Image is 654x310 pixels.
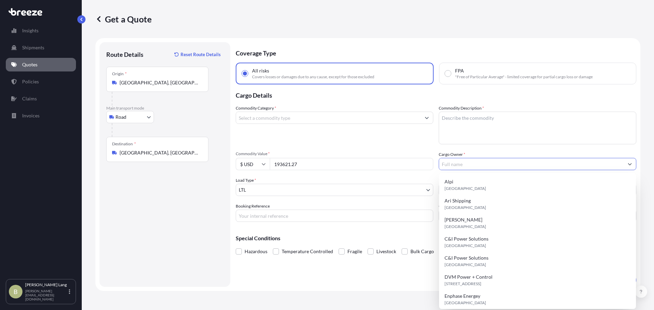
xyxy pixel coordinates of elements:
[95,14,152,25] p: Get a Quote
[624,158,636,170] button: Show suggestions
[439,158,624,170] input: Full name
[445,185,486,192] span: [GEOGRAPHIC_DATA]
[439,177,636,182] span: Freight Cost
[445,216,482,223] span: [PERSON_NAME]
[445,274,493,280] span: DVM Power + Control
[445,255,488,261] span: C&I Power Solutions
[282,246,333,257] span: Temperature Controlled
[245,246,267,257] span: Hazardous
[445,204,486,211] span: [GEOGRAPHIC_DATA]
[445,293,480,299] span: Enphase Energey
[181,51,221,58] p: Reset Route Details
[120,149,200,156] input: Destination
[112,141,136,147] div: Destination
[236,210,433,222] input: Your internal reference
[439,203,463,210] label: Carrier Name
[120,79,200,86] input: Origin
[236,42,636,63] p: Coverage Type
[455,67,464,74] span: FPA
[14,288,18,295] span: B
[106,50,143,59] p: Route Details
[22,78,39,85] p: Policies
[252,74,374,80] span: Covers losses or damages due to any cause, except for those excluded
[239,186,246,193] span: LTL
[445,235,488,242] span: C&I Power Solutions
[445,223,486,230] span: [GEOGRAPHIC_DATA]
[455,74,593,80] span: "Free of Particular Average" - limited coverage for partial cargo loss or damage
[439,105,484,112] label: Commodity Description
[236,105,276,112] label: Commodity Category
[25,282,67,288] p: [PERSON_NAME] Lang
[22,61,37,68] p: Quotes
[376,246,396,257] span: Livestock
[236,151,433,157] span: Commodity Value
[445,280,481,287] span: [STREET_ADDRESS]
[106,105,223,111] p: Main transport mode
[445,178,453,185] span: Alpi
[112,71,127,77] div: Origin
[22,27,38,34] p: Insights
[270,158,433,170] input: Type amount
[445,197,471,204] span: Ari Shipping
[22,112,40,119] p: Invoices
[236,203,270,210] label: Booking Reference
[236,235,636,241] p: Special Conditions
[22,44,44,51] p: Shipments
[445,261,486,268] span: [GEOGRAPHIC_DATA]
[347,246,362,257] span: Fragile
[236,112,421,124] input: Select a commodity type
[439,210,636,222] input: Enter name
[445,299,486,306] span: [GEOGRAPHIC_DATA]
[22,95,37,102] p: Claims
[106,111,154,123] button: Select transport
[439,151,465,158] label: Cargo Owner
[410,246,434,257] span: Bulk Cargo
[421,112,433,124] button: Show suggestions
[115,114,126,120] span: Road
[25,289,67,301] p: [PERSON_NAME][EMAIL_ADDRESS][DOMAIN_NAME]
[252,67,269,74] span: All risks
[236,84,636,105] p: Cargo Details
[445,242,486,249] span: [GEOGRAPHIC_DATA]
[236,177,256,184] span: Load Type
